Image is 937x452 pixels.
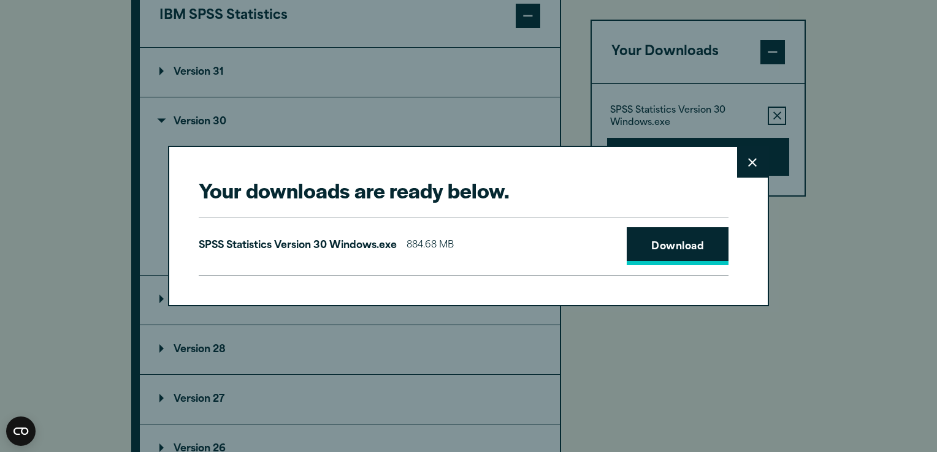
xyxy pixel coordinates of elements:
p: SPSS Statistics Version 30 Windows.exe [199,237,397,255]
svg: CookieBot Widget Icon [6,416,36,446]
h2: Your downloads are ready below. [199,176,729,204]
div: CookieBot Widget Contents [6,416,36,446]
button: Open CMP widget [6,416,36,446]
span: 884.68 MB [407,237,454,255]
a: Download [627,227,729,265]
